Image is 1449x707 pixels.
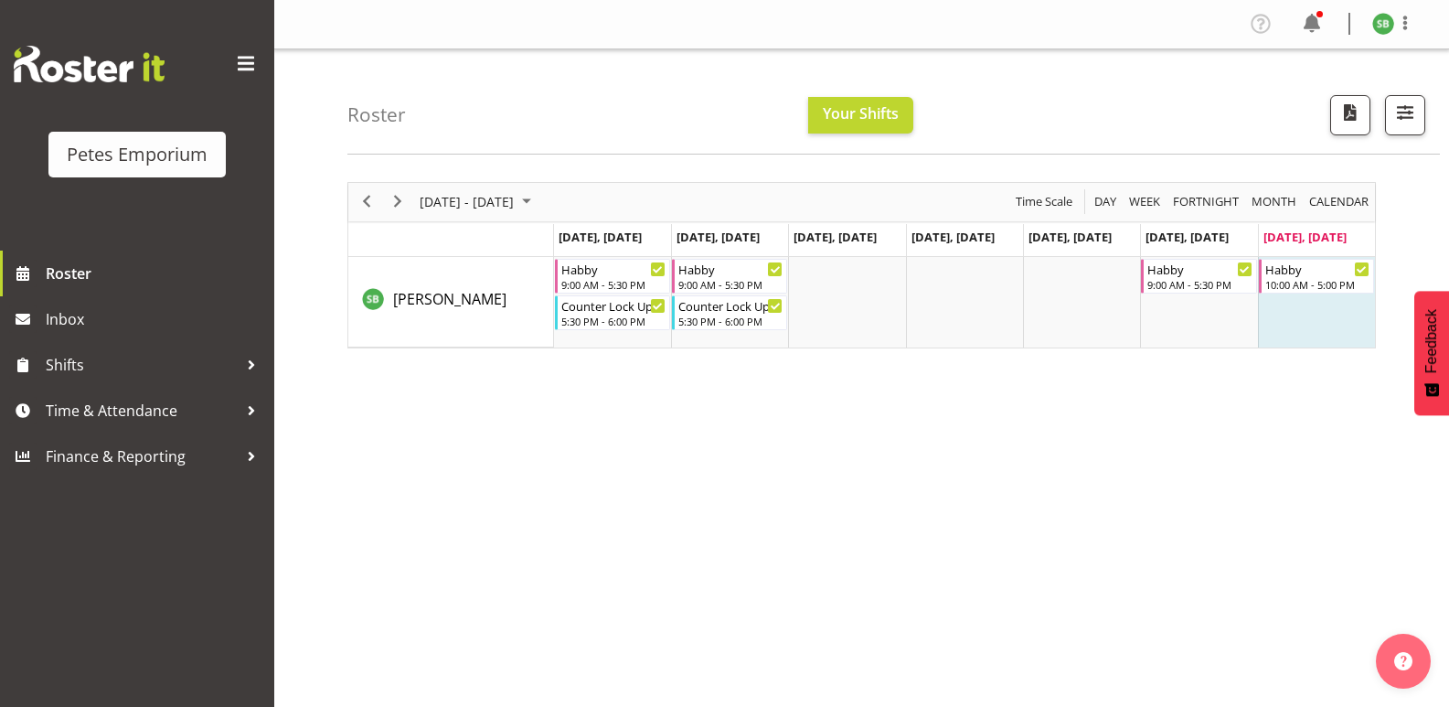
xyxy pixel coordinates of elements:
span: [DATE], [DATE] [1145,229,1229,245]
button: Timeline Day [1092,190,1120,213]
div: Counter Lock Up [678,296,783,315]
td: Stephanie Burdan resource [348,257,554,348]
div: Sep 29 - Oct 05, 2025 [413,183,542,221]
table: Timeline Week of October 5, 2025 [554,257,1375,348]
button: Timeline Week [1126,190,1164,213]
button: Download a PDF of the roster according to the set date range. [1330,95,1370,135]
div: Habby [1265,260,1369,278]
div: Stephanie Burdan"s event - Habby Begin From Tuesday, September 30, 2025 at 9:00:00 AM GMT+13:00 E... [672,259,787,294]
button: Next [386,190,410,213]
div: Stephanie Burdan"s event - Habby Begin From Monday, September 29, 2025 at 9:00:00 AM GMT+13:00 En... [555,259,670,294]
span: calendar [1307,190,1370,213]
div: Stephanie Burdan"s event - Habby Begin From Saturday, October 4, 2025 at 9:00:00 AM GMT+13:00 End... [1141,259,1256,294]
span: Roster [46,260,265,287]
span: [DATE], [DATE] [677,229,760,245]
div: Counter Lock Up [561,296,666,315]
a: [PERSON_NAME] [393,288,506,310]
img: Rosterit website logo [14,46,165,82]
span: Your Shifts [823,103,899,123]
span: [DATE], [DATE] [1028,229,1112,245]
img: help-xxl-2.png [1394,652,1412,670]
span: Time Scale [1014,190,1074,213]
span: Feedback [1423,309,1440,373]
button: October 2025 [417,190,539,213]
div: Stephanie Burdan"s event - Counter Lock Up Begin From Monday, September 29, 2025 at 5:30:00 PM GM... [555,295,670,330]
div: 10:00 AM - 5:00 PM [1265,277,1369,292]
span: [DATE], [DATE] [911,229,995,245]
img: stephanie-burden9828.jpg [1372,13,1394,35]
div: 9:00 AM - 5:30 PM [678,277,783,292]
button: Previous [355,190,379,213]
span: [DATE], [DATE] [794,229,877,245]
span: Week [1127,190,1162,213]
h4: Roster [347,104,406,125]
div: previous period [351,183,382,221]
button: Timeline Month [1249,190,1300,213]
span: Finance & Reporting [46,443,238,470]
button: Time Scale [1013,190,1076,213]
span: [DATE], [DATE] [1263,229,1347,245]
div: 5:30 PM - 6:00 PM [561,314,666,328]
div: 9:00 AM - 5:30 PM [561,277,666,292]
span: [DATE], [DATE] [559,229,642,245]
span: Time & Attendance [46,397,238,424]
div: next period [382,183,413,221]
div: Habby [1147,260,1252,278]
button: Fortnight [1170,190,1242,213]
span: Shifts [46,351,238,379]
button: Feedback - Show survey [1414,291,1449,415]
button: Your Shifts [808,97,913,134]
div: Stephanie Burdan"s event - Counter Lock Up Begin From Tuesday, September 30, 2025 at 5:30:00 PM G... [672,295,787,330]
div: Timeline Week of October 5, 2025 [347,182,1376,348]
span: Inbox [46,305,265,333]
div: 9:00 AM - 5:30 PM [1147,277,1252,292]
span: Month [1250,190,1298,213]
span: Fortnight [1171,190,1241,213]
button: Month [1306,190,1372,213]
div: Petes Emporium [67,141,208,168]
button: Filter Shifts [1385,95,1425,135]
div: 5:30 PM - 6:00 PM [678,314,783,328]
div: Stephanie Burdan"s event - Habby Begin From Sunday, October 5, 2025 at 10:00:00 AM GMT+13:00 Ends... [1259,259,1374,294]
span: Day [1092,190,1118,213]
div: Habby [561,260,666,278]
span: [PERSON_NAME] [393,289,506,309]
div: Habby [678,260,783,278]
span: [DATE] - [DATE] [418,190,516,213]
